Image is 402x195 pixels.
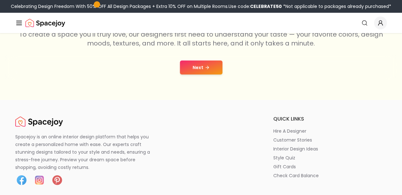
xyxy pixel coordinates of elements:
[273,155,387,161] a: style quiz
[273,128,306,134] p: hire a designer
[51,174,64,186] img: Pinterest icon
[273,146,387,152] a: interior design ideas
[273,137,387,143] a: customer stories
[228,3,282,10] span: Use code:
[15,115,63,128] a: Spacejoy
[273,137,312,143] p: customer stories
[273,115,387,123] h6: quick links
[273,128,387,134] a: hire a designer
[15,133,158,171] p: Spacejoy is an online interior design platform that helps you create a personalized home with eas...
[33,174,46,186] img: Instagram icon
[273,172,387,179] a: check card balance
[273,155,295,161] p: style quiz
[273,164,387,170] a: gift cards
[282,3,391,10] span: *Not applicable to packages already purchased*
[18,30,384,48] p: To create a space you'll truly love, our designers first need to understand your taste — your fav...
[15,174,28,186] img: Facebook icon
[15,13,387,33] nav: Global
[273,164,296,170] p: gift cards
[250,3,282,10] b: CELEBRATE50
[273,146,318,152] p: interior design ideas
[15,115,63,128] img: Spacejoy Logo
[25,17,65,29] a: Spacejoy
[25,17,65,29] img: Spacejoy Logo
[11,3,391,10] div: Celebrating Design Freedom With 50% OFF All Design Packages + Extra 10% OFF on Multiple Rooms.
[180,60,222,74] button: Next
[273,172,318,179] p: check card balance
